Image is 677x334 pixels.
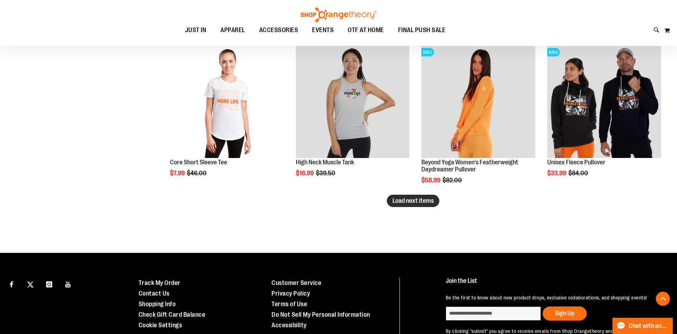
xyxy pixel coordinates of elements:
a: Core Short Sleeve Tee [170,159,227,166]
span: $7.99 [170,170,186,177]
span: OTF AT HOME [348,22,384,38]
a: Visit our X page [24,278,37,290]
a: APPAREL [213,22,252,38]
span: Chat with an Expert [629,323,669,329]
a: Privacy Policy [272,290,310,297]
a: Do Not Sell My Personal Information [272,311,370,318]
span: EVENTS [312,22,334,38]
a: Contact Us [139,290,170,297]
a: JUST IN [178,22,214,38]
a: ACCESSORIES [252,22,305,38]
a: EVENTS [305,22,341,38]
span: JUST IN [185,22,207,38]
span: $16.99 [296,170,315,177]
button: Load next items [387,195,439,207]
span: SALE [421,48,434,56]
div: product [544,41,665,195]
img: Product image for Core Short Sleeve Tee [170,44,284,158]
a: Visit our Instagram page [43,278,55,290]
button: Sign Up [543,306,587,321]
span: $58.99 [421,177,441,184]
span: APPAREL [220,22,245,38]
img: Shop Orangetheory [300,7,377,22]
img: Product image for Beyond Yoga Womens Featherweight Daydreamer Pullover [421,44,535,158]
img: Twitter [27,281,33,288]
span: $39.50 [316,170,336,177]
a: Visit our Facebook page [5,278,18,290]
input: enter email [446,306,541,321]
a: Track My Order [139,279,181,286]
a: Product image for High Neck Muscle Tank [296,44,410,159]
div: product [292,41,413,195]
a: Product image for Core Short Sleeve Tee [170,44,284,159]
span: $84.00 [568,170,589,177]
a: Shopping Info [139,300,176,308]
span: $46.00 [187,170,208,177]
a: Customer Service [272,279,321,286]
a: Cookie Settings [139,322,182,329]
a: Unisex Fleece Pullover [547,159,605,166]
span: $33.99 [547,170,567,177]
a: Terms of Use [272,300,307,308]
span: $82.00 [443,177,463,184]
a: Visit our Youtube page [62,278,74,290]
p: Be the first to know about new product drops, exclusive collaborations, and shopping events! [446,294,661,301]
div: product [166,41,287,195]
span: FINAL PUSH SALE [398,22,446,38]
a: High Neck Muscle Tank [296,159,354,166]
button: Back To Top [656,292,670,306]
span: Load next items [392,197,434,204]
span: Sign Up [555,310,574,317]
a: Check Gift Card Balance [139,311,206,318]
a: Accessibility [272,322,307,329]
span: SALE [547,48,560,56]
a: Product image for Beyond Yoga Womens Featherweight Daydreamer PulloverSALE [421,44,535,159]
a: Beyond Yoga Women's Featherweight Daydreamer Pullover [421,159,518,173]
a: FINAL PUSH SALE [391,22,453,38]
img: Product image for High Neck Muscle Tank [296,44,410,158]
span: ACCESSORIES [259,22,298,38]
button: Chat with an Expert [612,318,673,334]
a: OTF AT HOME [341,22,391,38]
a: Product image for Unisex Fleece PulloverSALE [547,44,661,159]
h4: Join the List [446,278,661,291]
div: product [418,41,539,202]
img: Product image for Unisex Fleece Pullover [547,44,661,158]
